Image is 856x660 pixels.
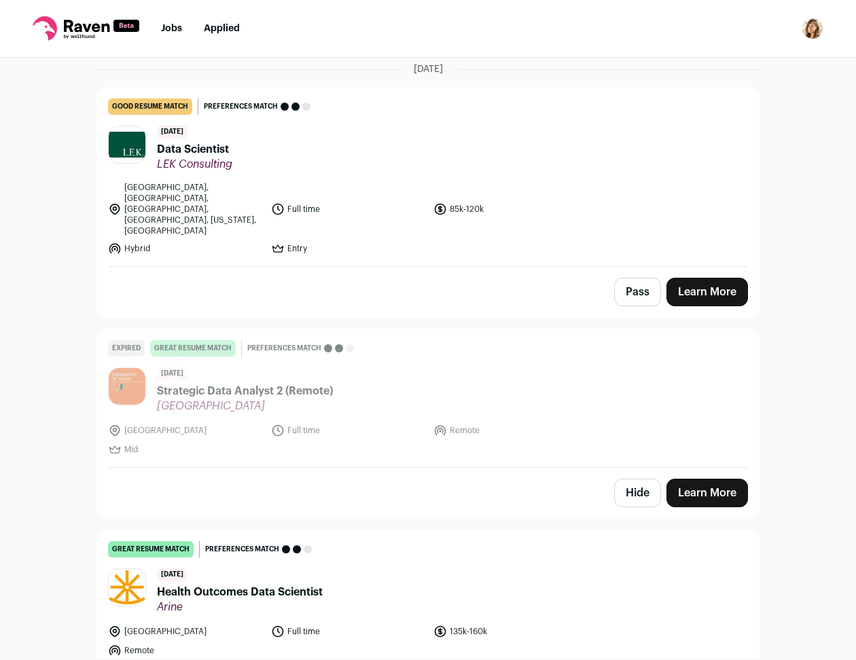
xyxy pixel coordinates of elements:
[108,443,263,456] li: Mid
[802,18,823,39] img: 7385846-medium_jpg
[802,18,823,39] button: Open dropdown
[271,625,426,638] li: Full time
[433,424,588,437] li: Remote
[204,24,240,33] a: Applied
[108,182,263,236] li: [GEOGRAPHIC_DATA], [GEOGRAPHIC_DATA], [GEOGRAPHIC_DATA], [GEOGRAPHIC_DATA], [US_STATE], [GEOGRAPH...
[157,126,188,139] span: [DATE]
[109,132,145,158] img: fc02cbc5642c2e4b9717645ee18d2c1513b0e4aa0bcc7ecaf7c018ceaa3e3d85
[614,479,661,507] button: Hide
[109,368,145,405] img: 70d48c69b24ee3c34ec8abae30868dc37e5b16af853babf259bd424dfcb5ec9f
[205,543,279,556] span: Preferences match
[97,329,759,467] a: Expired great resume match Preferences match [DATE] Strategic Data Analyst 2 (Remote) [GEOGRAPHIC...
[108,541,194,557] div: great resume match
[433,182,588,236] li: 85k-120k
[157,399,333,413] span: [GEOGRAPHIC_DATA]
[108,340,145,356] div: Expired
[109,570,145,604] img: 30f6334ed6e6d1e8156f6796affd3a42c014bf45892c763aca156e77a75340a1.jpg
[271,424,426,437] li: Full time
[108,98,192,115] div: good resume match
[614,278,661,306] button: Pass
[97,88,759,266] a: good resume match Preferences match [DATE] Data Scientist LEK Consulting [GEOGRAPHIC_DATA], [GEOG...
[157,158,232,171] span: LEK Consulting
[108,625,263,638] li: [GEOGRAPHIC_DATA]
[414,62,443,76] span: [DATE]
[247,342,321,355] span: Preferences match
[271,182,426,236] li: Full time
[157,141,232,158] span: Data Scientist
[271,242,426,255] li: Entry
[204,100,278,113] span: Preferences match
[433,625,588,638] li: 135k-160k
[157,367,188,380] span: [DATE]
[108,644,263,657] li: Remote
[108,424,263,437] li: [GEOGRAPHIC_DATA]
[157,383,333,399] span: Strategic Data Analyst 2 (Remote)
[666,278,748,306] a: Learn More
[161,24,182,33] a: Jobs
[666,479,748,507] a: Learn More
[157,600,323,614] span: Arine
[150,340,236,356] div: great resume match
[157,568,188,581] span: [DATE]
[108,242,263,255] li: Hybrid
[157,584,323,600] span: Health Outcomes Data Scientist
